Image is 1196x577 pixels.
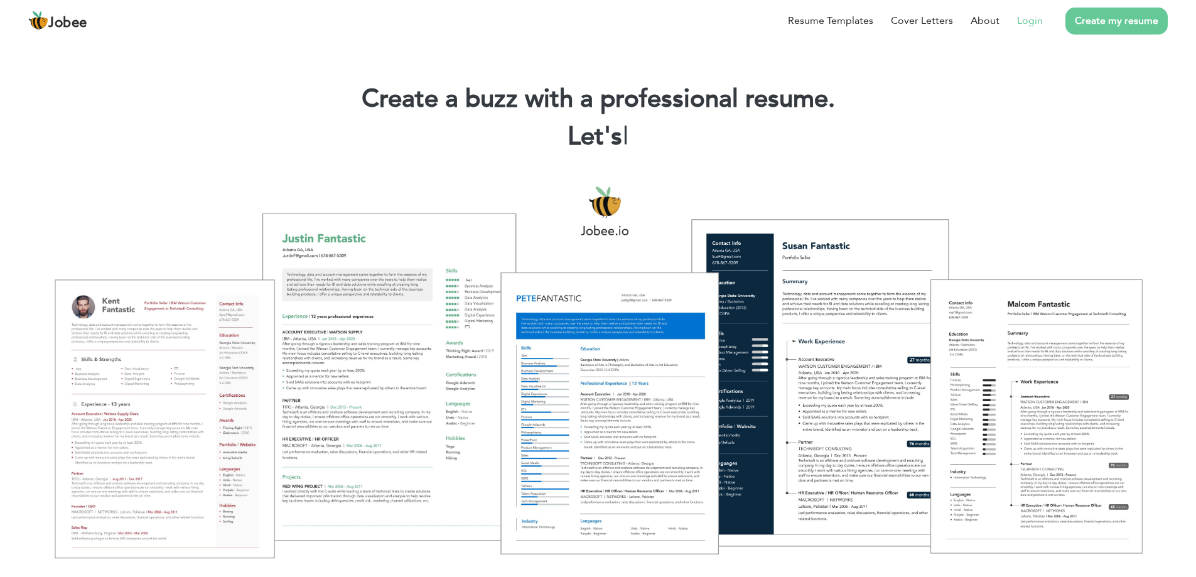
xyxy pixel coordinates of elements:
[48,16,87,30] span: Jobee
[1017,13,1043,28] a: Login
[28,11,48,31] img: jobee.io
[971,13,999,28] a: About
[19,83,1177,116] h1: Create a buzz with a professional resume.
[28,11,87,31] a: Jobee
[1065,8,1168,35] a: Create my resume
[788,13,873,28] a: Resume Templates
[19,121,1177,153] h2: Let's
[891,13,953,28] a: Cover Letters
[623,119,628,154] span: |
